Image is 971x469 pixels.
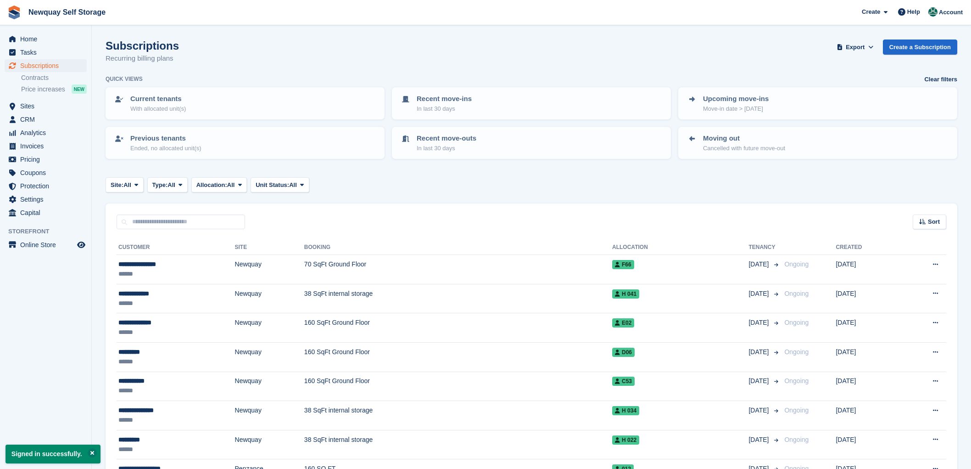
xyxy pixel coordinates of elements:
span: Account [939,8,963,17]
td: 38 SqFt internal storage [304,430,612,459]
span: Storefront [8,227,91,236]
th: Allocation [612,240,748,255]
span: Home [20,33,75,45]
p: Move-in date > [DATE] [703,104,769,113]
th: Created [836,240,899,255]
span: [DATE] [748,406,770,415]
button: Export [835,40,876,55]
a: menu [5,193,87,206]
a: menu [5,113,87,126]
th: Booking [304,240,612,255]
button: Type: All [147,177,188,192]
button: Allocation: All [191,177,247,192]
span: C53 [612,377,635,386]
td: Newquay [235,430,304,459]
span: Site: [111,181,123,190]
img: JON [928,7,938,17]
p: In last 30 days [417,144,476,153]
p: With allocated unit(s) [130,104,186,113]
p: Moving out [703,133,785,144]
span: [DATE] [748,260,770,269]
span: Tasks [20,46,75,59]
span: Invoices [20,140,75,153]
span: Sort [928,217,940,226]
a: Price increases NEW [21,84,87,94]
span: H 022 [612,435,639,445]
td: [DATE] [836,313,899,343]
span: All [289,181,297,190]
span: Type: [152,181,168,190]
span: [DATE] [748,289,770,299]
a: Preview store [76,239,87,250]
a: Moving out Cancelled with future move-out [679,128,956,158]
p: Previous tenants [130,133,201,144]
span: Price increases [21,85,65,94]
a: menu [5,180,87,192]
td: 70 SqFt Ground Floor [304,255,612,284]
span: Pricing [20,153,75,166]
span: Protection [20,180,75,192]
td: [DATE] [836,342,899,372]
span: Online Store [20,238,75,251]
td: [DATE] [836,284,899,313]
td: [DATE] [836,255,899,284]
a: Contracts [21,73,87,82]
img: stora-icon-8386f47178a22dfd0bd8f6a31ec36ba5ce8667c1dd55bd0f319d3a0aa187defe.svg [7,6,21,19]
p: Recent move-outs [417,133,476,144]
span: Subscriptions [20,59,75,72]
td: Newquay [235,284,304,313]
td: Newquay [235,401,304,430]
a: menu [5,140,87,153]
h6: Quick views [106,75,143,83]
span: Settings [20,193,75,206]
span: CRM [20,113,75,126]
a: menu [5,238,87,251]
span: Ongoing [784,260,809,268]
h1: Subscriptions [106,40,179,52]
span: [DATE] [748,347,770,357]
th: Tenancy [748,240,781,255]
p: Ended, no allocated unit(s) [130,144,201,153]
span: [DATE] [748,376,770,386]
td: 160 SqFt Ground Floor [304,342,612,372]
span: All [227,181,235,190]
span: [DATE] [748,435,770,445]
div: NEW [72,85,87,94]
span: Sites [20,100,75,113]
p: Recurring billing plans [106,53,179,64]
th: Customer [117,240,235,255]
span: Ongoing [784,290,809,297]
button: Site: All [106,177,144,192]
p: Upcoming move-ins [703,94,769,104]
span: All [167,181,175,190]
a: Create a Subscription [883,40,957,55]
span: Capital [20,206,75,219]
td: Newquay [235,372,304,401]
span: All [123,181,131,190]
td: Newquay [235,255,304,284]
span: Ongoing [784,377,809,384]
span: Help [907,7,920,17]
td: [DATE] [836,372,899,401]
a: Clear filters [924,75,957,84]
a: menu [5,46,87,59]
td: 160 SqFt Ground Floor [304,372,612,401]
span: Ongoing [784,319,809,326]
td: 38 SqFt internal storage [304,401,612,430]
a: Newquay Self Storage [25,5,109,20]
button: Unit Status: All [251,177,309,192]
span: Export [846,43,865,52]
a: menu [5,126,87,139]
a: Current tenants With allocated unit(s) [106,88,384,119]
span: D06 [612,348,635,357]
span: [DATE] [748,318,770,328]
a: menu [5,33,87,45]
p: Current tenants [130,94,186,104]
span: Create [862,7,880,17]
span: F66 [612,260,634,269]
span: Allocation: [196,181,227,190]
span: E02 [612,318,634,328]
p: Cancelled with future move-out [703,144,785,153]
td: [DATE] [836,401,899,430]
a: Recent move-ins In last 30 days [393,88,670,119]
